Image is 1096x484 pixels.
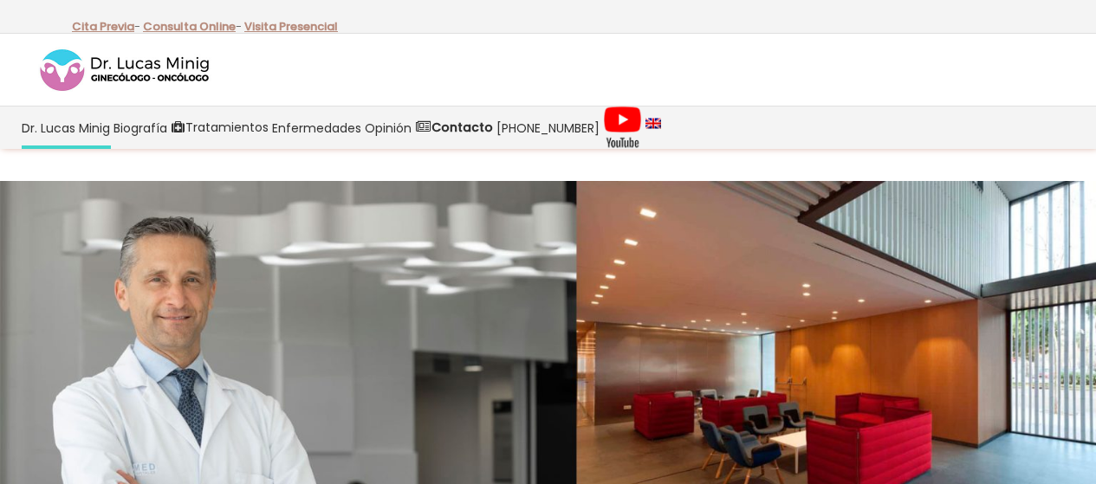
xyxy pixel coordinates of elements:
[143,16,242,38] p: -
[413,106,495,149] a: Contacto
[644,106,663,149] a: language english
[143,18,236,35] a: Consulta Online
[495,106,601,149] a: [PHONE_NUMBER]
[20,106,112,149] a: Dr. Lucas Minig
[244,18,338,35] a: Visita Presencial
[185,118,269,138] span: Tratamientos
[272,118,361,138] span: Enfermedades
[169,106,270,149] a: Tratamientos
[496,118,600,138] span: [PHONE_NUMBER]
[270,106,363,149] a: Enfermedades
[603,106,642,149] img: Videos Youtube Ginecología
[113,118,167,138] span: Biografía
[72,16,140,38] p: -
[431,119,493,136] strong: Contacto
[112,106,169,149] a: Biografía
[601,106,644,149] a: Videos Youtube Ginecología
[645,118,661,128] img: language english
[22,118,110,138] span: Dr. Lucas Minig
[72,18,134,35] a: Cita Previa
[365,118,412,138] span: Opinión
[363,106,413,149] a: Opinión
